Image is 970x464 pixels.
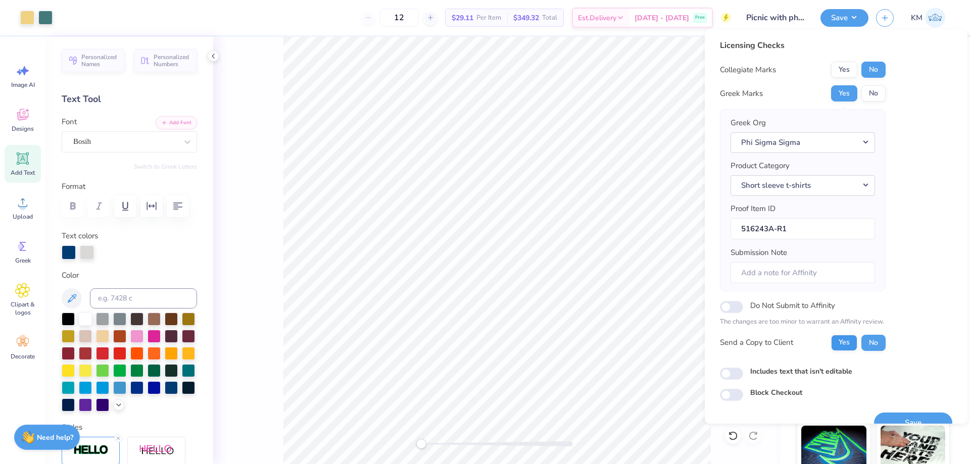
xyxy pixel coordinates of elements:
img: Stroke [73,444,109,456]
label: Font [62,116,77,128]
img: Shadow [139,444,174,457]
button: Personalized Numbers [134,49,197,72]
button: Yes [831,85,857,101]
span: Greek [15,256,31,265]
p: The changes are too minor to warrant an Affinity review. [720,317,886,327]
span: Total [542,13,557,23]
label: Format [62,181,197,192]
label: Color [62,270,197,281]
div: Text Tool [62,92,197,106]
input: Untitled Design [739,8,813,28]
span: Decorate [11,352,35,360]
label: Includes text that isn't editable [750,366,852,377]
label: Proof Item ID [731,203,775,215]
span: Est. Delivery [578,13,616,23]
div: Accessibility label [416,439,426,449]
img: Karl Michael Narciza [925,8,945,28]
button: Add Font [156,116,197,129]
label: Styles [62,422,82,433]
label: Block Checkout [750,387,802,398]
label: Do Not Submit to Affinity [750,299,835,312]
span: Upload [13,213,33,221]
label: Greek Org [731,117,766,129]
button: No [861,335,886,351]
span: KM [911,12,923,24]
input: – – [379,9,419,27]
button: No [861,62,886,78]
div: Licensing Checks [720,39,886,51]
span: Add Text [11,169,35,177]
button: Save [820,9,868,27]
button: Yes [831,62,857,78]
input: e.g. 7428 c [90,288,197,308]
button: Save [874,413,952,433]
label: Submission Note [731,247,787,259]
button: Yes [831,335,857,351]
button: Personalized Names [62,49,125,72]
button: Phi Sigma Sigma [731,132,875,153]
span: [DATE] - [DATE] [635,13,689,23]
label: Product Category [731,160,790,172]
div: Send a Copy to Client [720,337,793,348]
button: Short sleeve t-shirts [731,175,875,196]
span: Clipart & logos [6,300,39,317]
div: Greek Marks [720,88,763,99]
label: Text colors [62,230,98,242]
div: Collegiate Marks [720,64,776,76]
span: Free [695,14,705,21]
span: Personalized Numbers [154,54,191,68]
span: Designs [12,125,34,133]
span: Personalized Names [81,54,119,68]
span: Per Item [476,13,501,23]
strong: Need help? [37,433,73,442]
button: Switch to Greek Letters [134,163,197,171]
input: Add a note for Affinity [731,262,875,284]
span: $349.32 [513,13,539,23]
span: $29.11 [452,13,473,23]
span: Image AI [11,81,35,89]
a: KM [906,8,950,28]
button: No [861,85,886,101]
